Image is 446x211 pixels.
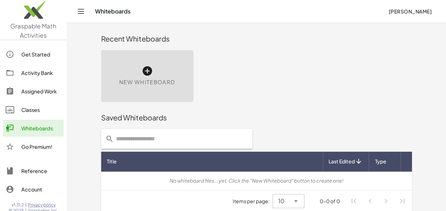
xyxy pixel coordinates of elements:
[21,69,61,77] div: Activity Bank
[101,113,412,123] div: Saved Whiteboards
[375,158,386,165] span: Type
[3,64,64,81] a: Activity Bank
[389,8,432,15] span: [PERSON_NAME]
[21,185,61,194] div: Account
[107,177,406,184] div: No whiteboard files...yet. Click the "New Whiteboard" button to create one!
[21,167,61,175] div: Reference
[21,142,61,151] div: Go Premium!
[3,101,64,118] a: Classes
[233,198,272,205] span: Items per page:
[3,120,64,137] a: Whiteboards
[320,198,340,205] div: 0-0 of 0
[329,158,355,165] span: Last Edited
[21,87,61,96] div: Assigned Work
[383,5,437,18] button: [PERSON_NAME]
[3,162,64,179] a: Reference
[3,83,64,100] a: Assigned Work
[3,181,64,198] a: Account
[278,197,285,205] span: 10
[101,34,412,44] div: Recent Whiteboards
[21,124,61,132] div: Whiteboards
[21,105,61,114] div: Classes
[21,50,61,59] div: Get Started
[346,193,410,210] nav: Pagination Navigation
[10,22,56,39] span: Graspable Math Activities
[75,6,87,17] button: Toggle navigation
[12,202,24,208] span: v1.31.2
[28,202,58,208] a: Privacy policy
[105,135,114,143] i: prepended action
[119,78,175,86] span: New Whiteboard
[3,46,64,63] a: Get Started
[107,158,117,165] span: Title
[25,202,27,208] span: |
